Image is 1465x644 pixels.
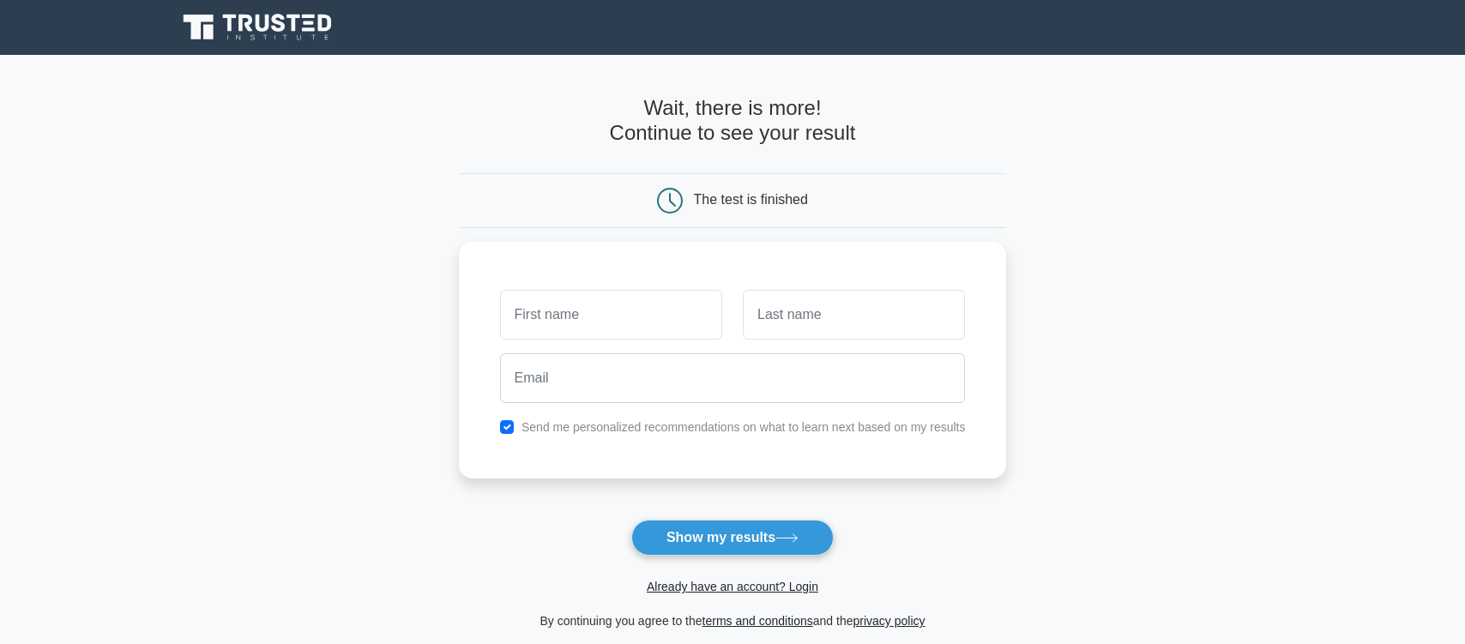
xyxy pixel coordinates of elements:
a: privacy policy [853,614,925,628]
input: First name [500,290,722,340]
label: Send me personalized recommendations on what to learn next based on my results [521,420,966,434]
div: By continuing you agree to the and the [449,611,1017,631]
input: Email [500,353,966,403]
button: Show my results [631,520,834,556]
input: Last name [743,290,965,340]
div: The test is finished [694,192,808,207]
h4: Wait, there is more! Continue to see your result [459,96,1007,146]
a: Already have an account? Login [647,580,818,593]
a: terms and conditions [702,614,813,628]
